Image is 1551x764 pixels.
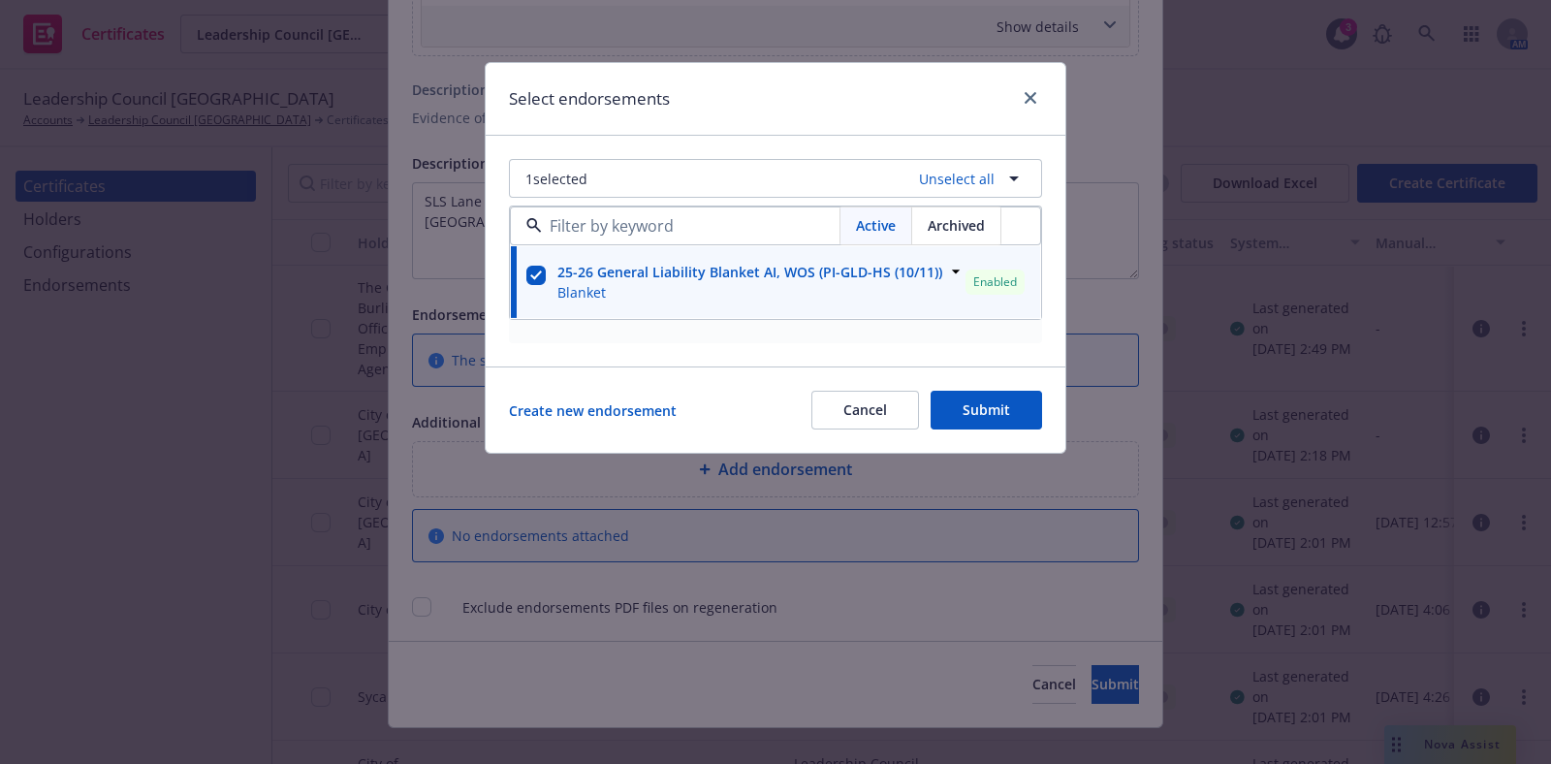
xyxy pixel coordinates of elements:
span: Enabled [973,273,1017,291]
strong: 25-26 General Liability Blanket AI, WOS (PI-GLD-HS (10/11)) [557,263,942,281]
button: Cancel [811,391,919,430]
span: Archived [928,215,985,236]
a: close [1019,86,1042,110]
a: Create new endorsement [509,400,677,421]
h1: Select endorsements [509,86,670,111]
span: Active [856,215,896,236]
span: Blanket [557,282,942,302]
span: 1 selected [525,169,587,189]
input: Filter by keyword [542,214,839,238]
button: Submit [931,391,1042,430]
button: 1selectedUnselect all [509,159,1042,198]
a: Unselect all [911,169,995,189]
